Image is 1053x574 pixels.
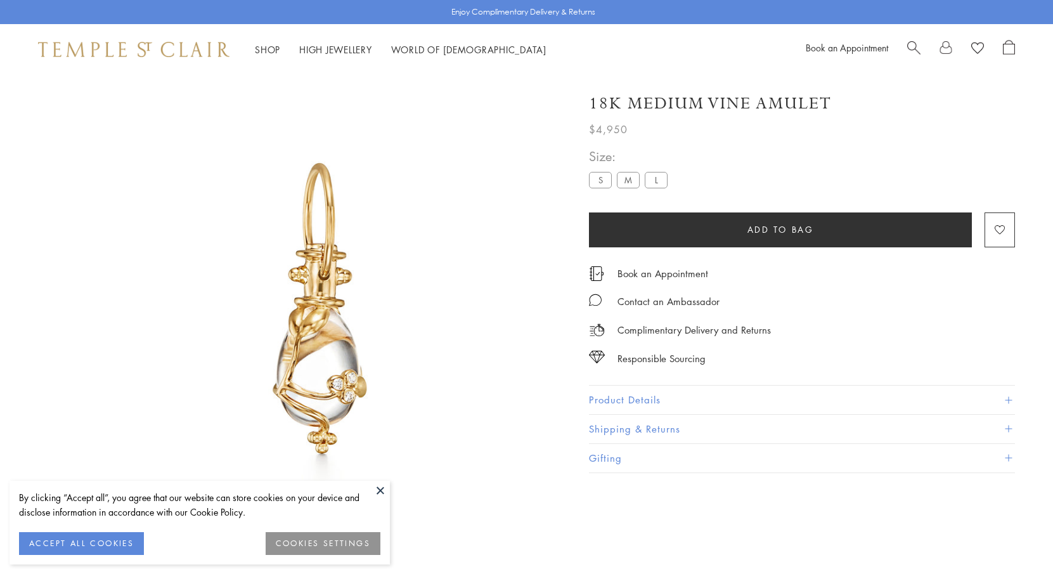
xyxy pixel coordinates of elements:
a: High JewelleryHigh Jewellery [299,43,372,56]
div: By clicking “Accept all”, you agree that our website can store cookies on your device and disclos... [19,490,380,519]
button: Product Details [589,386,1015,414]
img: icon_delivery.svg [589,322,605,338]
span: $4,950 [589,121,628,138]
span: Size: [589,146,673,167]
img: Temple St. Clair [38,42,229,57]
nav: Main navigation [255,42,546,58]
a: Book an Appointment [617,266,708,280]
a: Search [907,40,921,59]
div: Responsible Sourcing [617,351,706,367]
img: icon_sourcing.svg [589,351,605,363]
button: ACCEPT ALL COOKIES [19,532,144,555]
div: Contact an Ambassador [617,294,720,310]
a: World of [DEMOGRAPHIC_DATA]World of [DEMOGRAPHIC_DATA] [391,43,546,56]
a: ShopShop [255,43,280,56]
a: Book an Appointment [806,41,888,54]
span: Add to bag [747,223,814,237]
a: Open Shopping Bag [1003,40,1015,59]
p: Enjoy Complimentary Delivery & Returns [451,6,595,18]
button: COOKIES SETTINGS [266,532,380,555]
label: M [617,172,640,188]
button: Gifting [589,444,1015,473]
label: S [589,172,612,188]
img: P51816-E11VINE [82,75,559,551]
img: icon_appointment.svg [589,266,604,281]
p: Complimentary Delivery and Returns [617,322,771,338]
a: View Wishlist [971,40,984,59]
img: MessageIcon-01_2.svg [589,294,602,306]
button: Add to bag [589,212,972,247]
label: L [645,172,668,188]
h1: 18K Medium Vine Amulet [589,93,832,115]
button: Shipping & Returns [589,415,1015,443]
